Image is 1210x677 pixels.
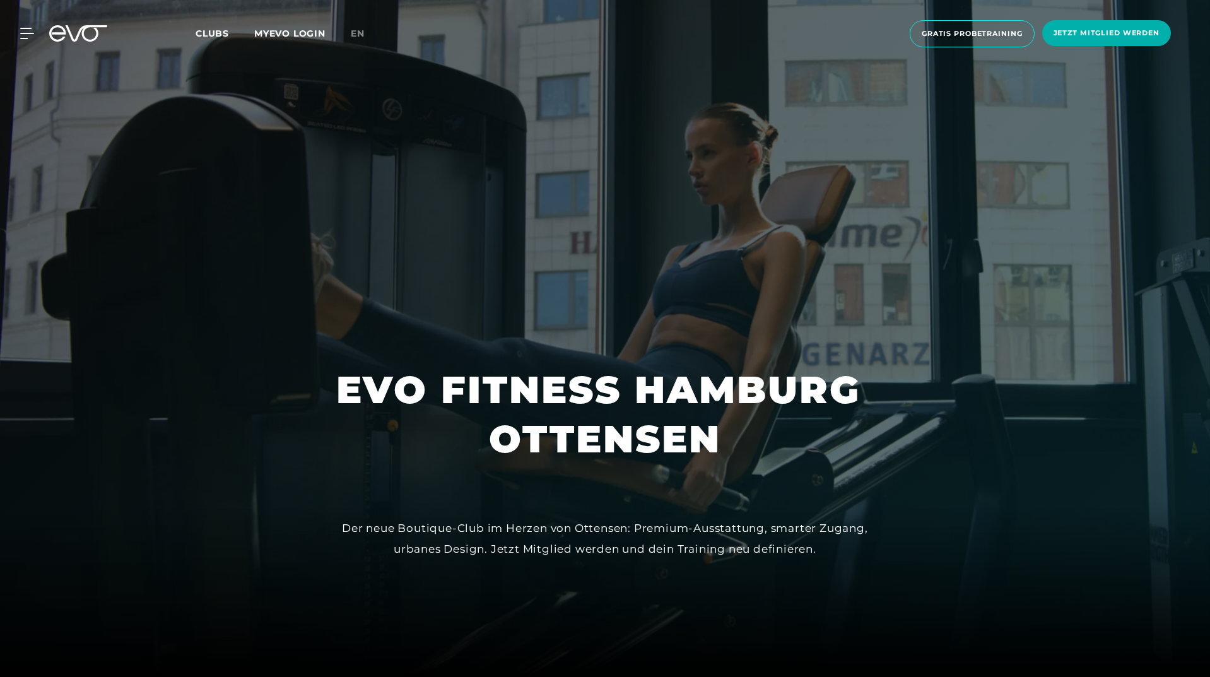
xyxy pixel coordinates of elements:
[922,28,1023,39] span: Gratis Probetraining
[254,28,326,39] a: MYEVO LOGIN
[906,20,1038,47] a: Gratis Probetraining
[321,518,889,559] div: Der neue Boutique-Club im Herzen von Ottensen: Premium-Ausstattung, smarter Zugang, urbanes Desig...
[336,365,874,464] h1: EVO FITNESS HAMBURG OTTENSEN
[351,26,380,41] a: en
[351,28,365,39] span: en
[196,28,229,39] span: Clubs
[196,27,254,39] a: Clubs
[1038,20,1175,47] a: Jetzt Mitglied werden
[1054,28,1160,38] span: Jetzt Mitglied werden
